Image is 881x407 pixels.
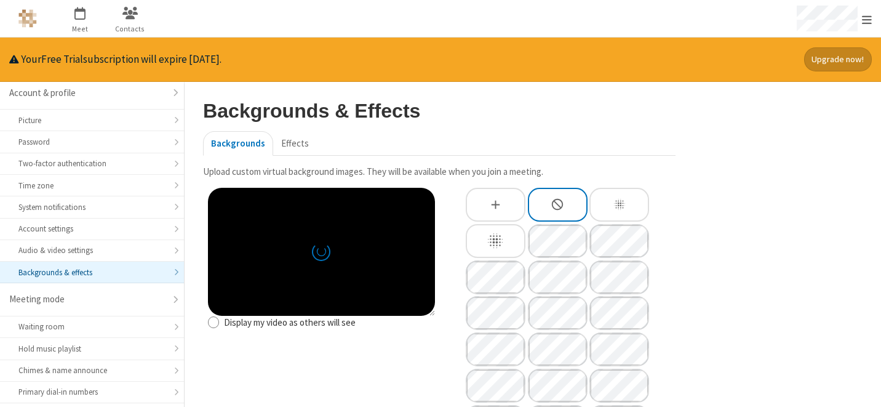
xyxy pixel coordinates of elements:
div: Password [18,136,165,148]
span: Contacts [107,23,153,34]
img: jay-testing [18,9,37,28]
div: Kinkakuji [466,332,525,366]
div: Waiting room [18,321,165,332]
div: Upload Background [467,189,524,220]
span: Meet [57,23,103,34]
span: Your Free Trial subscription will expire [DATE]. [21,52,221,66]
div: East Africa Flowers [589,260,649,294]
div: Picture [18,115,165,126]
button: Upgrade now! [804,47,872,71]
div: Two-factor authentication [18,158,165,169]
div: Hollywood Hotel [528,296,588,330]
iframe: Chat [850,375,872,398]
p: Upload custom virtual background images. They will be available when you join a meeting. [203,165,676,179]
div: Atlanta Atrium [589,224,649,258]
div: Kilimanjaro [589,296,649,330]
div: Audio & video settings [18,244,165,256]
div: System notifications [18,201,165,213]
div: Frankfurt At Night [466,296,525,330]
div: Account settings [18,223,165,235]
div: Hold music playlist [18,343,165,355]
button: Effects [273,131,317,156]
div: Comfortable Lobby [528,260,588,294]
div: Primary dial-in numbers [18,386,165,398]
div: Chimes & name announce [18,365,165,376]
div: Office Windows [589,369,649,403]
div: Moss [528,369,588,403]
div: Lake [528,332,588,366]
div: Collingwood Winter [466,260,525,294]
label: Display my video as others will see [224,316,435,330]
div: Aggregate Wall [528,224,588,258]
div: Meeting mode [9,292,165,307]
button: Backgrounds [203,131,273,156]
div: Time zone [18,180,165,191]
div: Slightly blur background [589,188,649,222]
div: Lisbon [589,332,649,366]
div: Blur background [466,224,525,258]
div: Mark Hollis House [466,369,525,403]
h2: Backgrounds & Effects [203,100,676,122]
div: None [528,188,588,222]
div: Account & profile [9,86,165,100]
div: Backgrounds & effects [18,267,165,278]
